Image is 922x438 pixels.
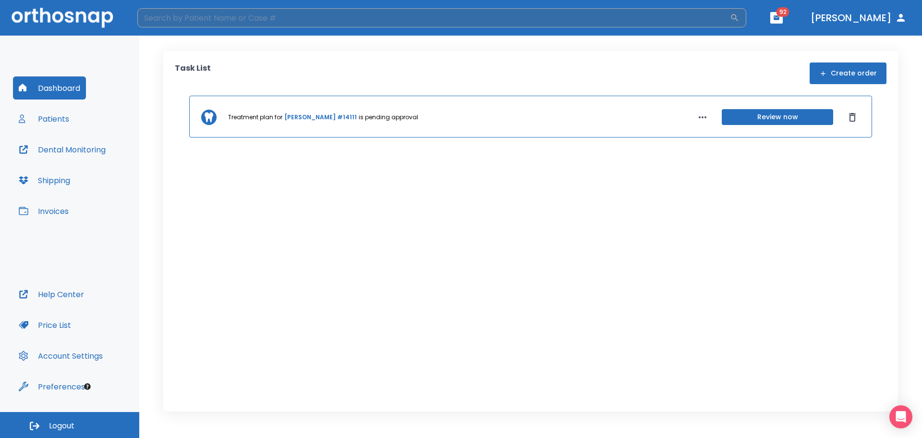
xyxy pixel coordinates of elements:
[722,109,833,125] button: Review now
[13,169,76,192] button: Shipping
[13,76,86,100] button: Dashboard
[83,382,92,391] div: Tooltip anchor
[13,138,111,161] button: Dental Monitoring
[13,200,74,223] button: Invoices
[810,63,886,84] button: Create order
[13,344,109,367] button: Account Settings
[284,113,357,122] a: [PERSON_NAME] #14111
[889,405,912,428] div: Open Intercom Messenger
[359,113,418,122] p: is pending approval
[13,107,75,130] button: Patients
[13,313,77,337] button: Price List
[12,8,113,27] img: Orthosnap
[228,113,282,122] p: Treatment plan for
[49,421,74,431] span: Logout
[807,9,910,26] button: [PERSON_NAME]
[845,110,860,125] button: Dismiss
[13,375,91,398] button: Preferences
[137,8,730,27] input: Search by Patient Name or Case #
[13,283,90,306] button: Help Center
[175,63,211,84] p: Task List
[776,7,789,17] span: 92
